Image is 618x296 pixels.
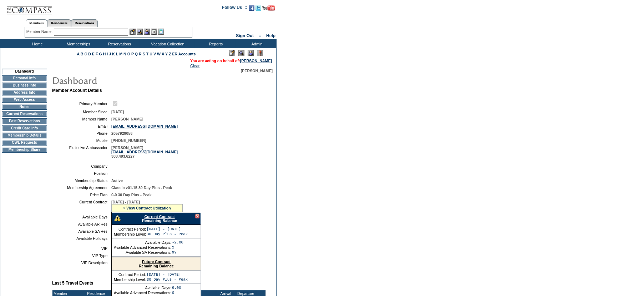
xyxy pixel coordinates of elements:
[88,52,91,56] a: D
[2,118,47,124] td: Past Reservations
[55,110,108,114] td: Member Since:
[77,52,80,56] a: A
[116,52,118,56] a: L
[142,260,171,264] a: Future Contract
[2,90,47,95] td: Address Info
[114,245,171,250] td: Available Advanced Reservations:
[249,5,254,11] img: Become our fan on Facebook
[135,52,138,56] a: Q
[26,29,54,35] div: Member Name:
[139,52,142,56] a: R
[2,140,47,145] td: CWL Requests
[55,131,108,135] td: Phone:
[2,104,47,110] td: Notes
[55,117,108,121] td: Member Name:
[147,227,188,231] td: [DATE] - [DATE]
[55,253,108,258] td: VIP Type:
[2,83,47,88] td: Business Info
[158,29,164,35] img: b_calculator.gif
[222,4,247,13] td: Follow Us ::
[111,186,172,190] span: Classic v01.15 30 Day Plus - Peak
[112,212,201,225] div: Remaining Balance
[147,277,188,282] td: 30 Day Plus - Peak
[52,88,102,93] b: Member Account Details
[114,215,121,221] img: There are insufficient days and/or tokens to cover this reservation
[235,39,277,48] td: Admin
[119,52,122,56] a: M
[172,250,183,255] td: 99
[114,291,171,295] td: Available Advanced Reservations:
[165,52,168,56] a: Y
[262,5,275,11] img: Subscribe to our YouTube Channel
[55,124,108,128] td: Email:
[52,281,93,286] b: Last 5 Travel Events
[55,178,108,183] td: Membership Status:
[16,39,57,48] td: Home
[146,52,149,56] a: T
[172,286,181,290] td: 9.00
[229,50,235,56] img: Edit Mode
[172,291,181,295] td: 0
[169,52,171,56] a: Z
[238,50,244,56] img: View Mode
[55,145,108,158] td: Exclusive Ambassador:
[114,227,146,231] td: Contract Period:
[139,39,194,48] td: Vacation Collection
[114,277,146,282] td: Membership Level:
[71,19,98,27] a: Reservations
[143,52,145,56] a: S
[55,100,108,107] td: Primary Member:
[2,111,47,117] td: Current Reservations
[172,245,183,250] td: 2
[55,200,108,212] td: Current Contract:
[57,39,98,48] td: Memberships
[257,50,263,56] img: Log Concern/Member Elevation
[111,178,123,183] span: Active
[2,125,47,131] td: Credit Card Info
[81,52,83,56] a: B
[26,19,47,27] a: Members
[114,286,171,290] td: Available Days:
[190,59,272,63] span: You are acting on behalf of:
[248,50,254,56] img: Impersonate
[114,272,146,277] td: Contract Period:
[98,39,139,48] td: Reservations
[114,250,171,255] td: Available SA Reservations:
[47,19,71,27] a: Residences
[194,39,235,48] td: Reports
[144,29,150,35] img: Impersonate
[55,171,108,176] td: Position:
[55,186,108,190] td: Membership Agreement:
[255,5,261,11] img: Follow us on Twitter
[2,75,47,81] td: Personal Info
[137,29,143,35] img: View
[130,29,136,35] img: b_edit.gif
[55,229,108,233] td: Available SA Res:
[123,206,171,210] a: » View Contract Utilization
[96,52,98,56] a: F
[127,52,130,56] a: O
[111,131,132,135] span: 2057929056
[150,52,152,56] a: U
[111,124,178,128] a: [EMAIL_ADDRESS][DOMAIN_NAME]
[111,145,178,158] span: [PERSON_NAME] 303.493.6227
[55,193,108,197] td: Price Plan:
[153,52,156,56] a: V
[123,52,126,56] a: N
[111,117,143,121] span: [PERSON_NAME]
[157,52,161,56] a: W
[131,52,134,56] a: P
[147,272,188,277] td: [DATE] - [DATE]
[151,29,157,35] img: Reservations
[84,52,87,56] a: C
[55,222,108,226] td: Available AR Res:
[262,7,275,11] a: Subscribe to our YouTube Channel
[111,150,178,154] a: [EMAIL_ADDRESS][DOMAIN_NAME]
[240,59,272,63] a: [PERSON_NAME]
[259,33,262,38] span: ::
[114,240,171,245] td: Available Days:
[162,52,164,56] a: X
[236,33,254,38] a: Sign Out
[52,73,194,87] img: pgTtlDashboard.gif
[55,215,108,219] td: Available Days:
